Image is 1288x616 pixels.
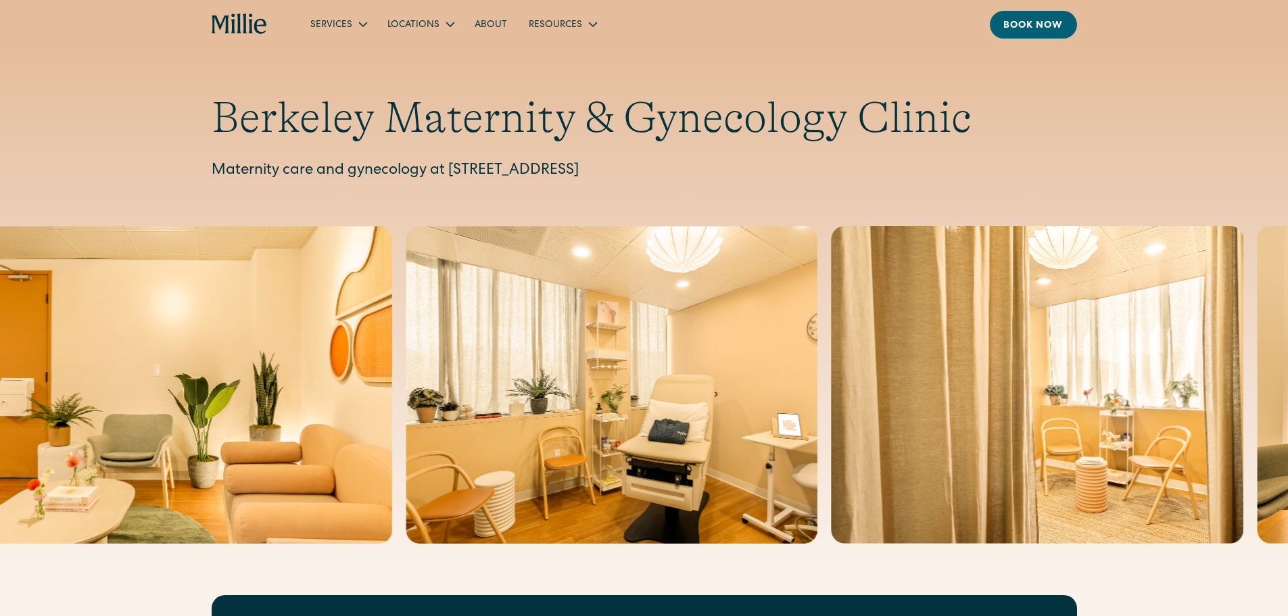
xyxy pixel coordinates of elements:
a: About [464,13,518,35]
div: Services [310,18,352,32]
a: home [212,14,268,35]
div: Resources [518,13,606,35]
div: Locations [377,13,464,35]
div: Services [300,13,377,35]
div: Book now [1003,19,1064,33]
h1: Berkeley Maternity & Gynecology Clinic [212,92,1077,144]
div: Locations [387,18,439,32]
a: Book now [990,11,1077,39]
p: Maternity care and gynecology at [STREET_ADDRESS] [212,160,1077,183]
div: Resources [529,18,582,32]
